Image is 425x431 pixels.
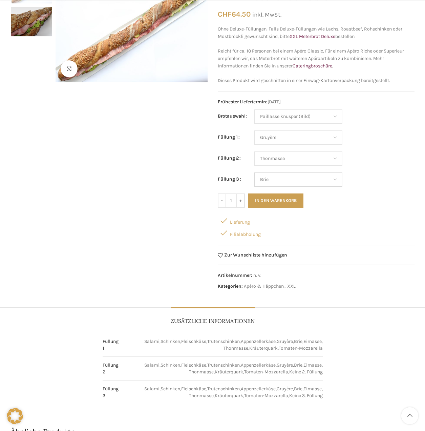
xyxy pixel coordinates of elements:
[103,338,323,399] table: Produktdetails
[293,63,332,69] a: Cateringbroschüre
[218,99,268,105] span: Frühester Liefertermin:
[303,338,322,345] p: Eimasse
[244,283,284,289] a: Apéro & Häppchen
[144,386,160,392] p: Salami
[218,134,240,141] label: Füllung 1
[279,345,323,352] p: Tomaten-Mozzarella
[218,25,415,41] p: Ohne Deluxe-Füllungen. Falls Deluxe-Füllungen wie Lachs, Roastbeef, Rohschinken oder Mostbröckli ...
[207,386,240,392] p: Trutenschinken
[181,362,206,369] p: Fleischkäse
[218,176,241,183] label: Füllung 3
[244,392,288,399] p: Tomaten-Mozzarella
[103,386,119,399] span: Füllung 3
[218,214,415,227] div: Lieferung
[161,386,180,392] p: Schinken
[248,193,303,208] button: In den Warenkorb
[218,98,415,106] span: [DATE]
[189,392,214,399] p: Thonmasse
[11,7,52,39] div: 2 / 2
[218,272,252,278] span: Artikelnummer:
[290,34,335,39] a: XXL Meterbrot Deluxe
[218,227,415,239] div: Filialabholung
[218,10,232,18] span: CHF
[218,283,243,289] span: Kategorien:
[207,338,240,345] p: Trutenschinken
[218,47,415,70] p: Reicht für ca. 10 Personen bei einem Apéro Classic. Für einem Apéro Riche oder Superieur empfehle...
[218,253,288,258] a: Zur Wunschliste hinzufügen
[226,193,236,208] input: Produktmenge
[181,386,206,392] p: Fleischkäse
[125,338,323,351] td: , , , , , , , , , ,
[277,338,293,345] p: Gruyère
[144,338,160,345] p: Salami
[224,345,248,352] p: Thonmasse
[161,338,180,345] p: Schinken
[277,362,293,369] p: Gruyère
[401,407,418,424] a: Scroll to top button
[277,386,293,392] p: Gruyère
[241,338,276,345] p: Appenzellerkäse
[252,11,281,18] small: inkl. MwSt.
[103,362,119,375] span: Füllung 2
[215,392,243,399] p: Kräuterquark
[241,362,276,369] p: Appenzellerkäse
[218,112,248,120] label: Brotauswahl
[294,362,302,369] p: Brie
[236,193,245,208] input: +
[218,77,415,84] p: Dieses Produkt wird geschnitten in einer Einweg-Kartonverpackung bereitgestellt.
[287,283,296,289] a: XXL
[241,386,276,392] p: Appenzellerkäse
[181,338,206,345] p: Fleischkäse
[218,10,251,18] bdi: 64.50
[218,193,226,208] input: -
[253,272,261,278] span: n. v.
[171,317,255,325] span: Zusätzliche Informationen
[125,362,323,375] td: , , , , , , , , , , ,
[215,369,243,375] p: Kräuterquark
[125,386,323,399] td: , , , , , , , , , , ,
[218,155,241,162] label: Füllung 2
[294,338,302,345] p: Brie
[284,283,285,290] span: ,
[249,345,278,352] p: Kräuterquark
[161,362,180,369] p: Schinken
[289,392,323,399] p: Keine 3. Füllung
[244,369,288,375] p: Tomaten-Mozzarella
[144,362,160,369] p: Salami
[207,362,240,369] p: Trutenschinken
[224,253,287,258] span: Zur Wunschliste hinzufügen
[189,369,214,375] p: Thonmasse
[289,369,323,375] p: Keine 2. Füllung
[294,386,302,392] p: Brie
[303,362,322,369] p: Eimasse
[103,338,119,351] span: Füllung 1
[303,386,322,392] p: Eimasse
